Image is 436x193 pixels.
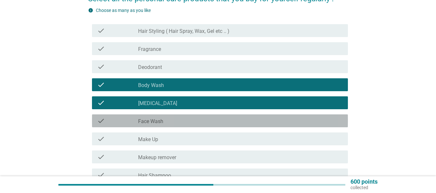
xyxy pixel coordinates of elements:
[350,185,378,190] p: collected
[138,172,171,179] label: Hair Shampoo
[138,28,229,34] label: Hair Styling ( Hair Spray, Wax, Gel etc .. )
[138,64,162,71] label: Deodorant
[97,45,105,53] i: check
[350,179,378,185] p: 600 points
[97,63,105,71] i: check
[138,46,161,53] label: Fragrance
[97,135,105,143] i: check
[138,136,158,143] label: Make Up
[97,153,105,161] i: check
[97,171,105,179] i: check
[138,154,176,161] label: Makeup remover
[138,118,163,125] label: Face Wash
[138,100,177,107] label: [MEDICAL_DATA]
[97,99,105,107] i: check
[88,8,93,13] i: info
[97,81,105,89] i: check
[97,117,105,125] i: check
[96,8,151,13] label: Choose as many as you like
[138,82,164,89] label: Body Wash
[97,27,105,34] i: check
